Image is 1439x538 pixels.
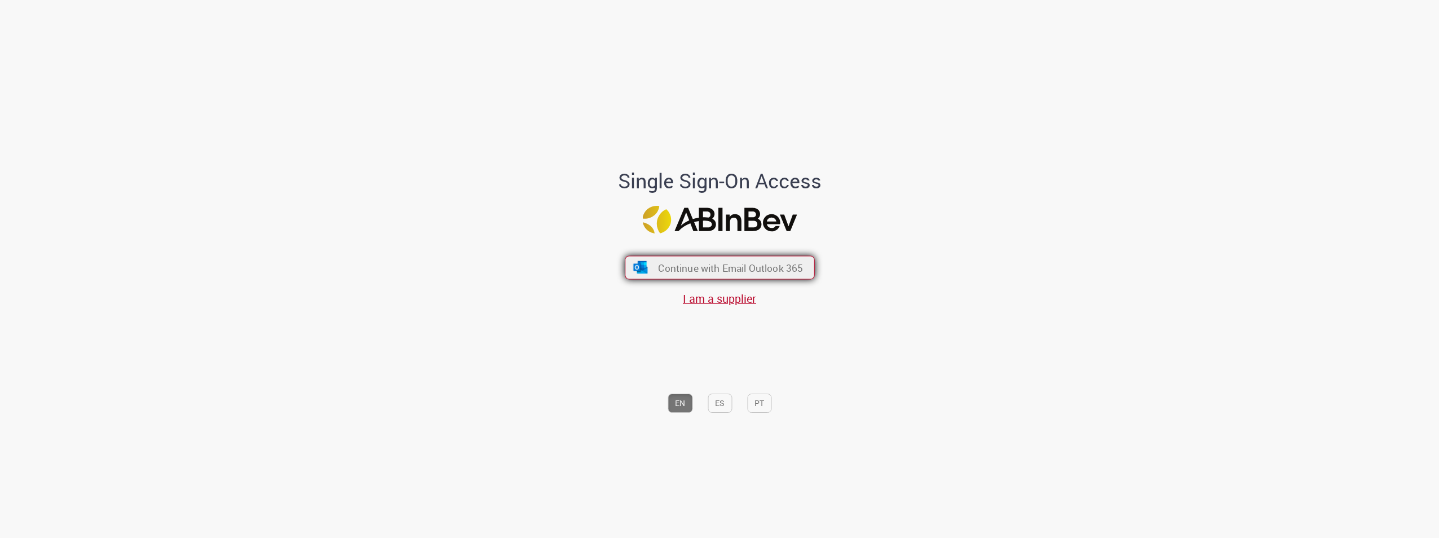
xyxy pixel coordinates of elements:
[747,394,771,413] button: PT
[683,291,756,306] a: I am a supplier
[625,255,815,279] button: ícone Azure/Microsoft 360 Continue with Email Outlook 365
[642,206,797,233] img: Logo ABInBev
[668,394,692,413] button: EN
[708,394,732,413] button: ES
[632,261,648,274] img: ícone Azure/Microsoft 360
[658,261,803,274] span: Continue with Email Outlook 365
[563,170,876,192] h1: Single Sign-On Access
